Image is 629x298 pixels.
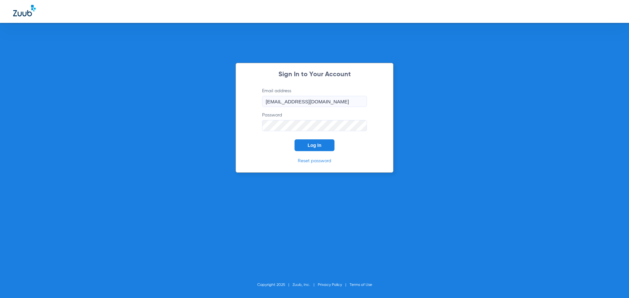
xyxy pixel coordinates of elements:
[252,71,377,78] h2: Sign In to Your Account
[293,282,318,288] li: Zuub, Inc.
[262,96,367,107] input: Email address
[295,139,334,151] button: Log In
[262,112,367,131] label: Password
[257,282,293,288] li: Copyright 2025
[262,120,367,131] input: Password
[13,5,36,16] img: Zuub Logo
[298,159,331,163] a: Reset password
[318,283,342,287] a: Privacy Policy
[308,143,321,148] span: Log In
[350,283,372,287] a: Terms of Use
[262,88,367,107] label: Email address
